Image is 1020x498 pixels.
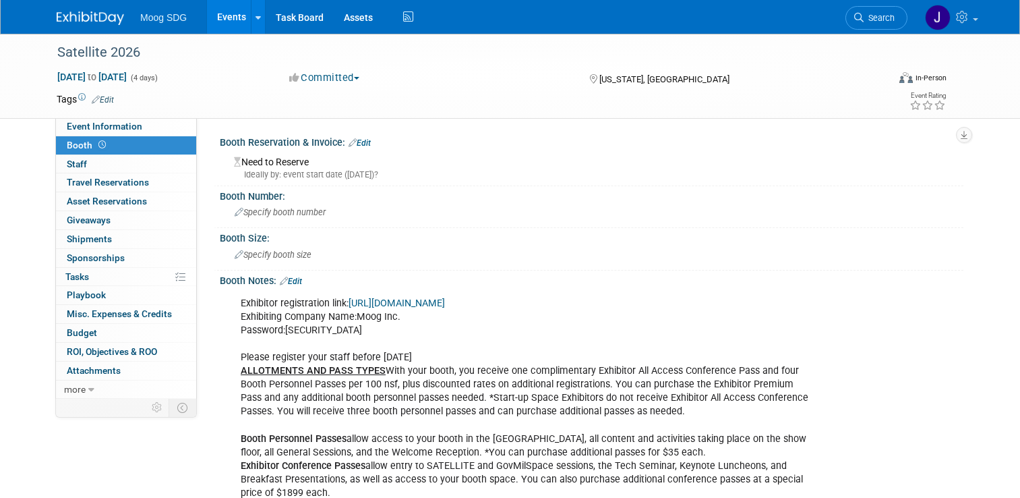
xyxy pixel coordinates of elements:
span: (4 days) [129,74,158,82]
a: Edit [349,138,371,148]
a: Edit [92,95,114,105]
a: Sponsorships [56,249,196,267]
div: Booth Number: [220,186,963,203]
div: Event Rating [909,92,946,99]
span: [US_STATE], [GEOGRAPHIC_DATA] [599,74,729,84]
span: more [64,384,86,395]
div: In-Person [915,73,947,83]
td: Toggle Event Tabs [169,399,197,416]
div: Event Format [815,70,947,90]
span: Playbook [67,289,106,300]
span: to [86,72,98,82]
a: ROI, Objectives & ROO [56,343,196,361]
span: [DATE] [DATE] [57,71,127,83]
b: Exhibitor Conference Passes [241,460,365,472]
span: Event Information [67,121,142,132]
img: Jaclyn Roberts [925,5,951,30]
a: Budget [56,324,196,342]
b: Booth Personnel Passes [241,433,347,445]
a: Search [845,6,907,30]
a: Edit [280,277,302,286]
span: Shipments [67,233,112,244]
td: Tags [57,92,114,106]
a: Shipments [56,230,196,248]
a: Staff [56,155,196,173]
span: Specify booth size [235,250,311,260]
span: ROI, Objectives & ROO [67,346,157,357]
span: Booth not reserved yet [96,140,109,150]
u: ALLOTMENTS AND PASS TYPES [241,365,386,377]
span: Staff [67,159,87,169]
a: Misc. Expenses & Credits [56,305,196,323]
button: Committed [284,71,365,85]
a: Travel Reservations [56,173,196,192]
span: Sponsorships [67,252,125,263]
a: Attachments [56,362,196,380]
div: Booth Size: [220,228,963,245]
span: Giveaways [67,215,111,225]
div: Satellite 2026 [53,40,871,65]
span: Misc. Expenses & Credits [67,308,172,319]
span: Specify booth number [235,207,326,217]
div: Booth Notes: [220,271,963,288]
div: Need to Reserve [230,152,953,181]
a: Booth [56,136,196,155]
a: more [56,381,196,399]
img: ExhibitDay [57,11,124,25]
span: Booth [67,140,109,150]
a: Giveaways [56,211,196,229]
span: Tasks [65,271,89,282]
span: Attachments [67,365,121,376]
td: Personalize Event Tab Strip [146,399,169,416]
span: Moog SDG [140,12,187,23]
a: Event Information [56,117,196,136]
a: [URL][DOMAIN_NAME] [349,298,445,309]
div: Ideally by: event start date ([DATE])? [234,169,953,181]
img: Format-Inperson.png [899,72,913,83]
span: Travel Reservations [67,177,149,188]
a: Tasks [56,268,196,286]
div: Booth Reservation & Invoice: [220,132,963,150]
span: Search [864,13,895,23]
span: Asset Reservations [67,196,147,206]
a: Asset Reservations [56,192,196,211]
span: Budget [67,327,97,338]
a: Playbook [56,286,196,304]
